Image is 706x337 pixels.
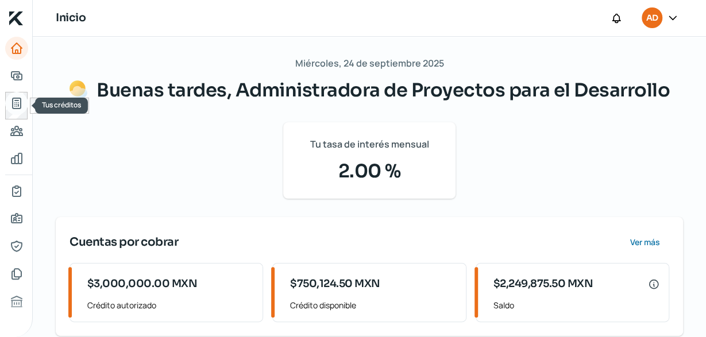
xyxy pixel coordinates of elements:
span: $3,000,000.00 MXN [87,276,198,292]
span: Crédito autorizado [87,298,253,312]
span: Crédito disponible [290,298,456,312]
span: Miércoles, 24 de septiembre 2025 [295,55,444,72]
button: Ver más [620,231,669,254]
a: Información general [5,207,28,230]
a: Representantes [5,235,28,258]
span: $750,124.50 MXN [290,276,380,292]
span: Ver más [630,238,660,246]
span: $2,249,875.50 MXN [493,276,593,292]
a: Mi contrato [5,180,28,203]
a: Adelantar facturas [5,64,28,87]
span: AD [646,11,658,25]
span: Buenas tardes, Administradora de Proyectos para el Desarrollo [97,79,670,102]
span: 2.00 % [297,157,442,185]
h1: Inicio [56,10,86,26]
a: Mis finanzas [5,147,28,170]
span: Saldo [493,298,659,312]
a: Pago a proveedores [5,119,28,142]
span: Tus créditos [42,100,81,110]
span: Cuentas por cobrar [70,234,178,251]
img: Saludos [69,80,87,98]
span: Tu tasa de interés mensual [310,136,429,153]
a: Buró de crédito [5,290,28,313]
a: Documentos [5,262,28,285]
a: Inicio [5,37,28,60]
a: Tus créditos [5,92,28,115]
